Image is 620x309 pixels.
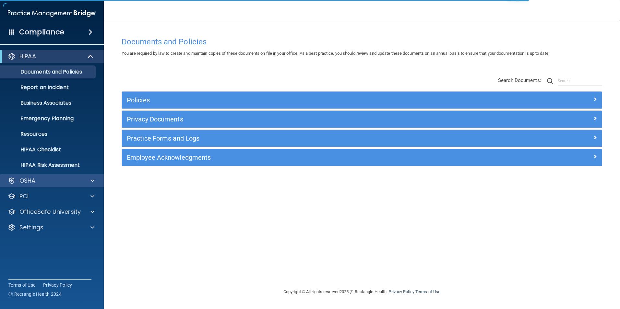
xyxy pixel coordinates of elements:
h5: Employee Acknowledgments [127,154,477,161]
a: PCI [8,192,94,200]
h4: Documents and Policies [122,38,602,46]
span: Search Documents: [498,77,541,83]
a: Privacy Policy [43,282,72,288]
a: Privacy Documents [127,114,597,124]
a: Practice Forms and Logs [127,133,597,143]
p: HIPAA Risk Assessment [4,162,93,168]
p: Business Associates [4,100,93,106]
h5: Privacy Documents [127,116,477,123]
p: Documents and Policies [4,69,93,75]
p: Emergency Planning [4,115,93,122]
h5: Policies [127,97,477,104]
p: PCI [19,192,29,200]
img: PMB logo [8,7,96,20]
img: ic-search.3b580494.png [547,78,553,84]
a: Policies [127,95,597,105]
div: Copyright © All rights reserved 2025 @ Rectangle Health | | [244,281,480,302]
p: Resources [4,131,93,137]
p: Report an Incident [4,84,93,91]
p: HIPAA [19,52,36,60]
a: HIPAA [8,52,94,60]
p: OSHA [19,177,36,185]
a: Employee Acknowledgments [127,152,597,163]
h4: Compliance [19,28,64,37]
span: Ⓒ Rectangle Health 2024 [8,291,62,297]
a: OfficeSafe University [8,208,94,216]
a: OSHA [8,177,94,185]
input: Search [558,76,602,86]
p: OfficeSafe University [19,208,81,216]
a: Privacy Policy [388,289,414,294]
span: You are required by law to create and maintain copies of these documents on file in your office. ... [122,51,549,56]
a: Settings [8,223,94,231]
a: Terms of Use [415,289,440,294]
a: Terms of Use [8,282,35,288]
p: HIPAA Checklist [4,146,93,153]
p: Settings [19,223,43,231]
h5: Practice Forms and Logs [127,135,477,142]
